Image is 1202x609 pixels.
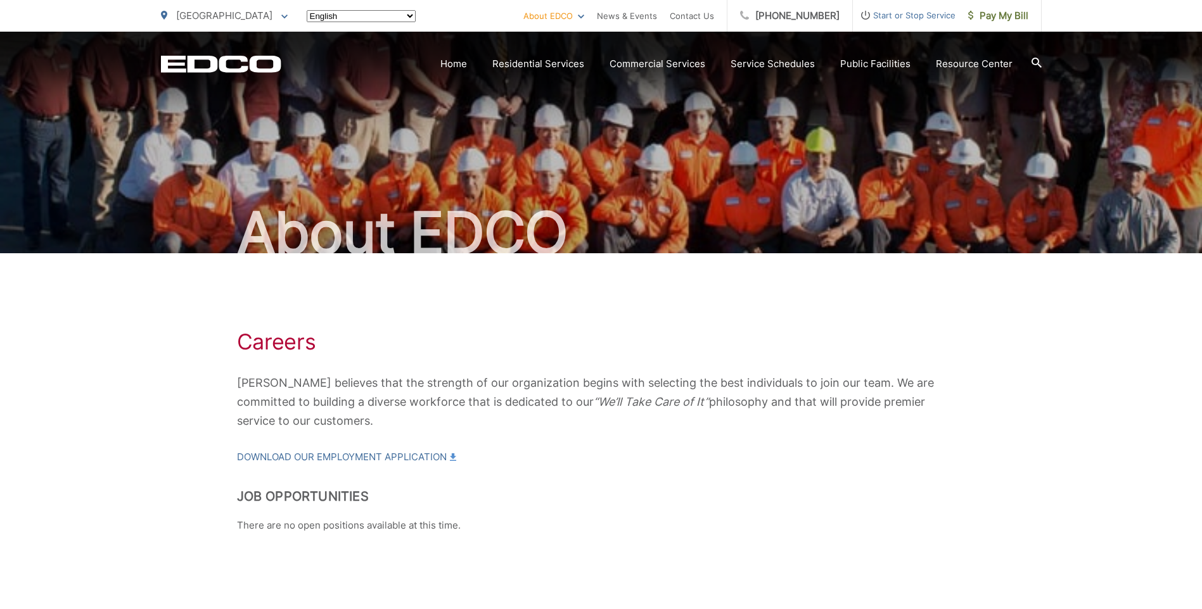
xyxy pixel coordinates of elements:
[523,8,584,23] a: About EDCO
[440,56,467,72] a: Home
[237,329,966,355] h1: Careers
[936,56,1013,72] a: Resource Center
[237,374,966,430] p: [PERSON_NAME] believes that the strength of our organization begins with selecting the best indiv...
[492,56,584,72] a: Residential Services
[307,10,416,22] select: Select a language
[237,449,456,465] a: Download our Employment Application
[610,56,705,72] a: Commercial Services
[237,489,966,504] h2: Job Opportunities
[176,9,272,22] span: [GEOGRAPHIC_DATA]
[594,395,709,408] em: “We’ll Take Care of It”
[968,8,1028,23] span: Pay My Bill
[161,201,1042,265] h2: About EDCO
[670,8,714,23] a: Contact Us
[597,8,657,23] a: News & Events
[731,56,815,72] a: Service Schedules
[161,55,281,73] a: EDCD logo. Return to the homepage.
[237,518,966,533] p: There are no open positions available at this time.
[840,56,911,72] a: Public Facilities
